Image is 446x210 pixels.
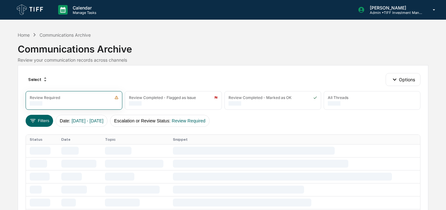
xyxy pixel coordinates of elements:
[313,96,317,100] img: icon
[18,32,30,38] div: Home
[18,57,428,63] div: Review your communication records across channels
[426,189,443,206] iframe: Open customer support
[56,115,107,127] button: Date:[DATE] - [DATE]
[129,95,196,100] div: Review Completed - Flagged as Issue
[40,32,91,38] div: Communications Archive
[26,74,50,84] div: Select
[169,135,420,144] th: Snippet
[18,38,428,55] div: Communications Archive
[58,135,101,144] th: Date
[71,118,103,123] span: [DATE] - [DATE]
[15,3,46,17] img: logo
[101,135,169,144] th: Topic
[30,95,60,100] div: Review Required
[214,96,218,100] img: icon
[365,5,424,10] p: [PERSON_NAME]
[386,73,420,86] button: Options
[110,115,210,127] button: Escalation or Review Status:Review Required
[328,95,348,100] div: All Threads
[172,118,205,123] span: Review Required
[114,96,119,100] img: icon
[68,10,100,15] p: Manage Tasks
[26,115,53,127] button: Filters
[229,95,291,100] div: Review Completed - Marked as OK
[68,5,100,10] p: Calendar
[26,135,57,144] th: Status
[365,10,424,15] p: Admin • TIFF Investment Management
